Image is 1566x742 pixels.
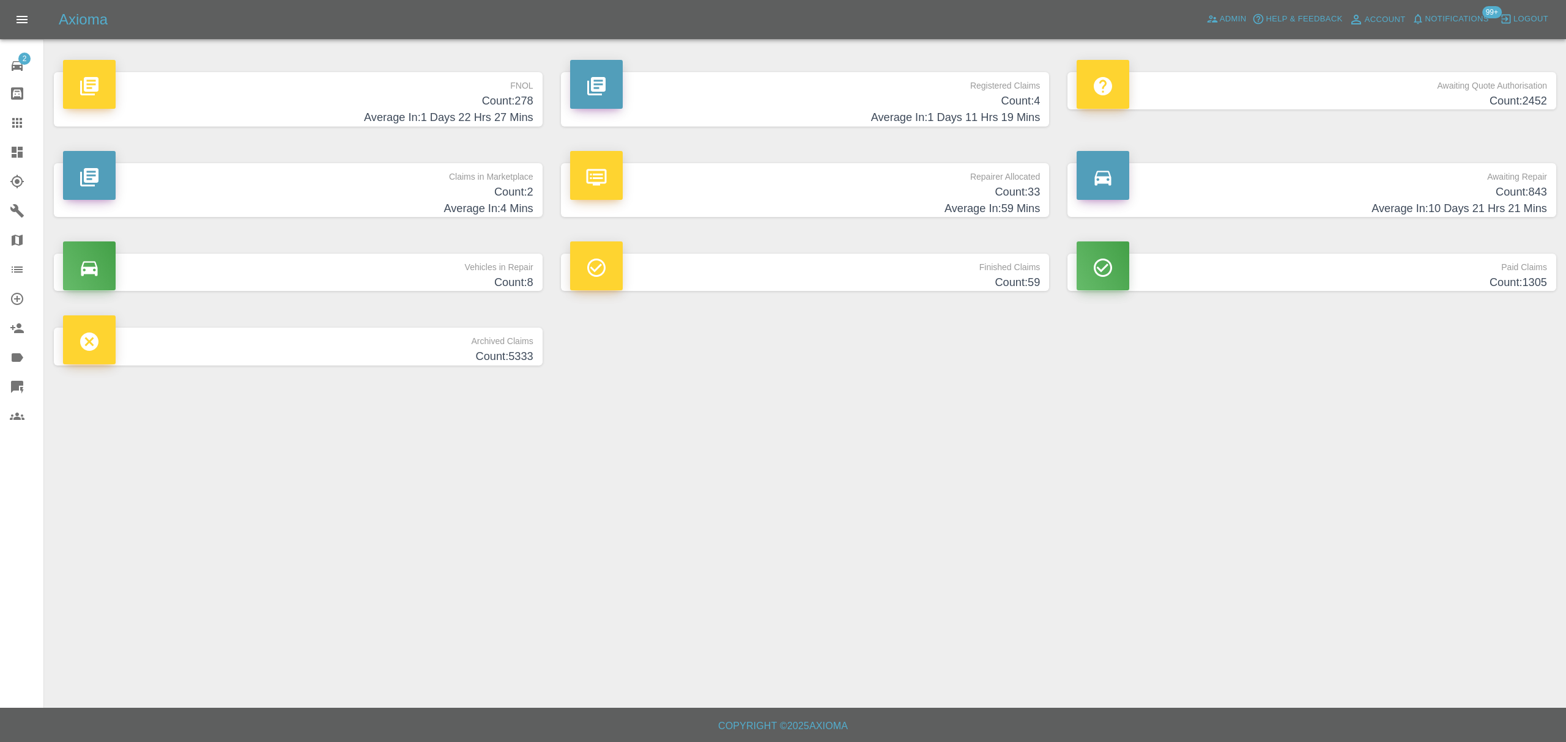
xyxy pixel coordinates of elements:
[63,328,533,348] p: Archived Claims
[59,10,108,29] h5: Axioma
[561,254,1050,291] a: Finished ClaimsCount:59
[1077,254,1547,274] p: Paid Claims
[63,274,533,291] h4: Count: 8
[54,254,543,291] a: Vehicles in RepairCount:8
[63,184,533,200] h4: Count: 2
[1220,12,1247,26] span: Admin
[1067,254,1556,291] a: Paid ClaimsCount:1305
[1497,10,1551,29] button: Logout
[570,254,1041,274] p: Finished Claims
[570,200,1041,217] h4: Average In: 59 Mins
[570,184,1041,200] h4: Count: 33
[63,72,533,93] p: FNOL
[1203,10,1250,29] a: Admin
[570,274,1041,291] h4: Count: 59
[63,109,533,126] h4: Average In: 1 Days 22 Hrs 27 Mins
[1513,12,1548,26] span: Logout
[10,718,1556,735] h6: Copyright © 2025 Axioma
[1482,6,1502,18] span: 99+
[570,163,1041,184] p: Repairer Allocated
[63,200,533,217] h4: Average In: 4 Mins
[561,72,1050,127] a: Registered ClaimsCount:4Average In:1 Days 11 Hrs 19 Mins
[1365,13,1406,27] span: Account
[18,53,31,65] span: 2
[63,348,533,365] h4: Count: 5333
[561,163,1050,218] a: Repairer AllocatedCount:33Average In:59 Mins
[54,163,543,218] a: Claims in MarketplaceCount:2Average In:4 Mins
[1077,93,1547,109] h4: Count: 2452
[1077,274,1547,291] h4: Count: 1305
[54,72,543,127] a: FNOLCount:278Average In:1 Days 22 Hrs 27 Mins
[7,5,37,34] button: Open drawer
[63,93,533,109] h4: Count: 278
[1067,163,1556,218] a: Awaiting RepairCount:843Average In:10 Days 21 Hrs 21 Mins
[570,109,1041,126] h4: Average In: 1 Days 11 Hrs 19 Mins
[570,72,1041,93] p: Registered Claims
[63,254,533,274] p: Vehicles in Repair
[54,328,543,365] a: Archived ClaimsCount:5333
[1077,184,1547,200] h4: Count: 843
[1425,12,1489,26] span: Notifications
[1077,163,1547,184] p: Awaiting Repair
[1067,72,1556,109] a: Awaiting Quote AuthorisationCount:2452
[570,93,1041,109] h4: Count: 4
[1346,10,1409,29] a: Account
[1409,10,1492,29] button: Notifications
[63,163,533,184] p: Claims in Marketplace
[1249,10,1345,29] button: Help & Feedback
[1077,72,1547,93] p: Awaiting Quote Authorisation
[1077,200,1547,217] h4: Average In: 10 Days 21 Hrs 21 Mins
[1266,12,1342,26] span: Help & Feedback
